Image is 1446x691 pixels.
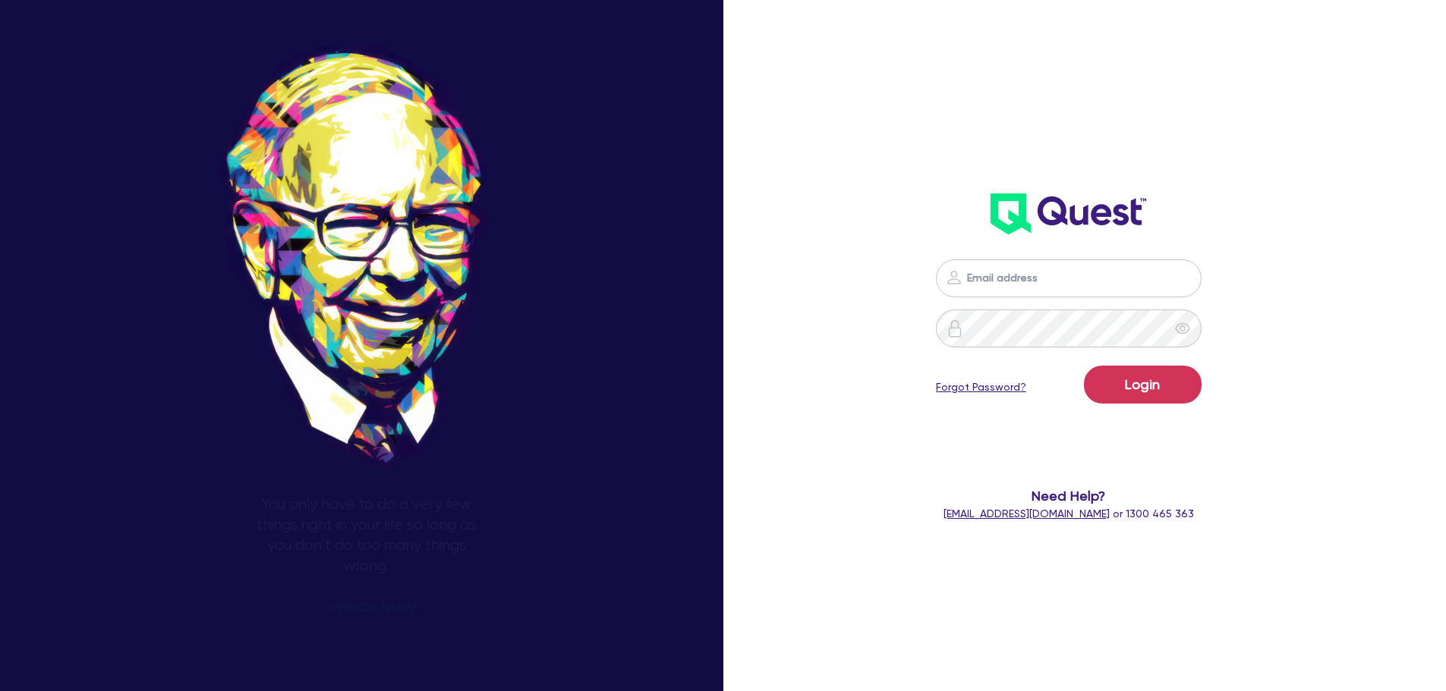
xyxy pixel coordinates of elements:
span: - [PERSON_NAME] [319,602,414,614]
span: or 1300 465 363 [944,507,1194,520]
img: icon-password [946,319,964,338]
button: Login [1084,366,1202,404]
input: Email address [936,259,1202,297]
a: [EMAIL_ADDRESS][DOMAIN_NAME] [944,507,1110,520]
span: eye [1175,321,1190,336]
img: wH2k97JdezQIQAAAABJRU5ErkJggg== [991,193,1146,234]
img: icon-password [945,269,963,287]
span: Need Help? [875,485,1263,506]
a: Forgot Password? [936,379,1026,395]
